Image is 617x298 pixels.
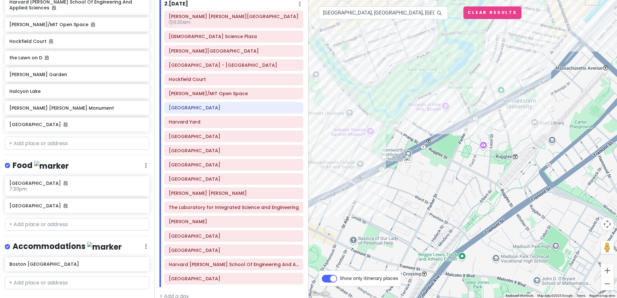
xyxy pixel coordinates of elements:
i: Added to itinerary [91,22,95,27]
h6: [PERSON_NAME] [PERSON_NAME] Monument [9,105,145,111]
i: Added to itinerary [64,122,67,127]
input: + Add place or address [5,137,149,150]
h6: Harvard Square [169,105,299,111]
span: 7:30pm [9,186,27,192]
h6: Halcyon Lake [9,88,145,94]
h6: The Laboratory for Integrated Science and Engineering [169,204,299,210]
a: Open this area in Google Maps (opens a new window) [310,290,331,298]
span: 9:30am [169,19,190,25]
h6: Harvard Yard [169,119,299,125]
h6: Harvard Stem Cell Institute [169,162,299,168]
h6: Kendall/MIT Open Space [169,91,299,96]
h6: Rockefeller Hall [169,176,299,182]
button: Clear Results [463,6,521,19]
h6: 2 . [DATE] [164,1,188,7]
h4: Food [13,160,69,171]
div: Back Bay Fens [420,66,425,71]
button: Drag Pegman onto the map to open Street View [601,241,614,254]
h6: Christian Science Plaza [169,34,299,39]
input: + Add place or address [5,276,149,289]
input: + Add place or address [5,218,149,231]
h6: Harvard University Graduate School Of Design [169,148,299,154]
a: Report a map error [589,294,615,297]
h6: [GEOGRAPHIC_DATA] [9,203,145,209]
h6: the Lawn on D [9,55,145,61]
i: Added to itinerary [49,39,53,44]
h6: Hockfield Court [9,38,145,44]
h6: Harvard Science Center Plaza [169,247,299,253]
button: Zoom out [601,277,614,290]
h6: [PERSON_NAME]/MIT Open Space [9,22,145,27]
h6: Hockfield Court [169,76,299,82]
h6: Harvard Science Center Plaza [169,233,299,239]
h6: Dunster House [169,134,299,139]
i: Added to itinerary [52,5,56,10]
h6: Tanner fountain [169,219,299,224]
i: Added to itinerary [64,204,67,208]
h6: [GEOGRAPHIC_DATA] [9,180,145,186]
span: Show only itinerary places [340,275,398,282]
input: Search a place [319,6,448,19]
a: Terms (opens in new tab) [576,294,585,297]
span: Map data ©2025 Google [537,294,572,297]
i: Added to itinerary [45,55,49,60]
h6: [PERSON_NAME] Garden [9,72,145,77]
h6: Harvard John A. Paulson School Of Engineering And Applied Sciences [169,262,299,267]
h6: Boston Public Library - Central Library [169,62,299,68]
img: Google [310,290,331,298]
img: marker [34,161,69,171]
h6: Copley Square [169,48,299,54]
h6: [GEOGRAPHIC_DATA] [9,122,145,127]
i: Added to itinerary [64,181,67,185]
button: Map camera controls [601,218,614,231]
button: Keyboard shortcuts [506,293,533,298]
h6: Harvard Business School [169,276,299,282]
img: marker [87,242,122,252]
button: Zoom in [601,264,614,277]
h4: Accommodations [13,241,122,252]
h6: Boston [GEOGRAPHIC_DATA] [9,261,145,267]
h6: Frederick Law Olmsted National Historic Site [169,14,299,19]
h6: Conant Hall [169,190,299,196]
